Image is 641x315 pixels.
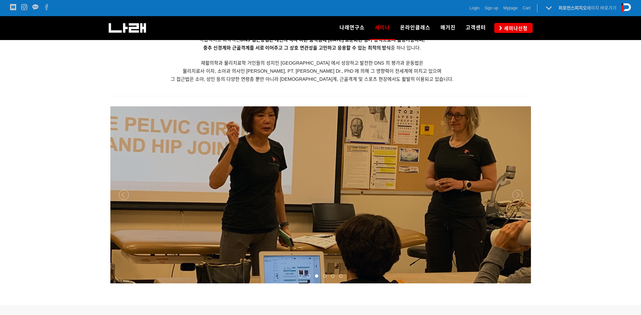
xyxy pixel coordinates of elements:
span: 세미나신청 [502,25,528,32]
a: Sign up [485,5,498,11]
a: 고객센터 [461,16,491,40]
span: 복합적이고 과학적인 [200,37,425,42]
strong: DNS 접근방법은 개인의 각자 다른 움직임에 [DATE] 표준화된 평가 방식으로서 활용가능하며, [240,37,425,42]
a: Mypage [503,5,518,11]
span: 물리치료사 이자, 소아과 의사인 [PERSON_NAME], PT. [PERSON_NAME] Dr., PhD 에 의해 그 영향력이 전세계에 미치고 있으며 [183,68,441,74]
span: 중 하나 입니다. [203,45,421,50]
a: Login [470,5,479,11]
a: 퍼포먼스피지오페이지 바로가기 [559,5,616,10]
span: 매거진 [440,25,456,31]
a: 온라인클래스 [395,16,435,40]
a: 세미나신청 [494,23,533,33]
a: 매거진 [435,16,461,40]
span: 재활의학과 물리치료학 거인들의 성지인 [GEOGRAPHIC_DATA] 에서 성장하고 발전한 DNS 의 평가과 운동법은 [201,60,423,66]
span: 나래연구소 [340,25,365,31]
span: 고객센터 [466,25,486,31]
a: 나래연구소 [334,16,370,40]
span: 그 접근법은 소아, 성인 등의 다양한 연령층 뿐만 아니라 [DEMOGRAPHIC_DATA]계, 근골격계 및 스포츠 현장에서도 활발히 이용되고 있습니다. [171,76,454,82]
span: 세미나 [375,22,390,33]
a: 세미나 [370,16,395,40]
strong: 퍼포먼스피지오 [559,5,587,10]
a: Cart [523,5,530,11]
span: 온라인클래스 [400,25,430,31]
strong: 중추 신경계와 근골격계를 서로 이어주고 그 상호 연관성을 고민하고 응용할 수 있는 최적의 방식 [203,45,391,50]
